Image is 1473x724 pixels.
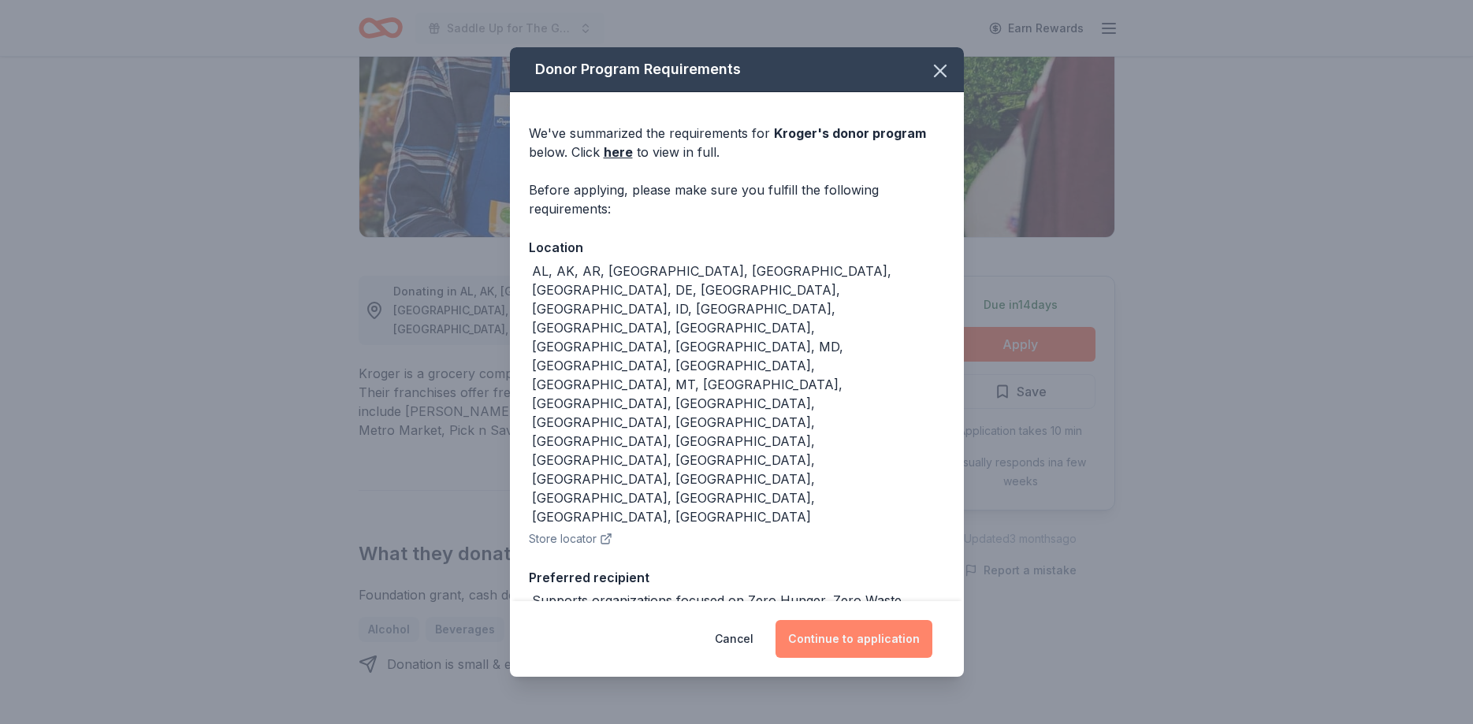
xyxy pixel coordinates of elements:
div: Location [529,237,945,258]
a: here [604,143,633,162]
div: Preferred recipient [529,567,945,588]
button: Store locator [529,529,612,548]
div: AL, AK, AR, [GEOGRAPHIC_DATA], [GEOGRAPHIC_DATA], [GEOGRAPHIC_DATA], DE, [GEOGRAPHIC_DATA], [GEOG... [532,262,945,526]
div: Donor Program Requirements [510,47,964,92]
button: Continue to application [776,620,932,658]
button: Cancel [715,620,753,658]
div: We've summarized the requirements for below. Click to view in full. [529,124,945,162]
span: Kroger 's donor program [774,125,926,141]
div: Supports organizations focused on Zero Hunger, Zero Waste, Diversity & Inclusion, Health & Nutrit... [532,591,945,629]
div: Before applying, please make sure you fulfill the following requirements: [529,180,945,218]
